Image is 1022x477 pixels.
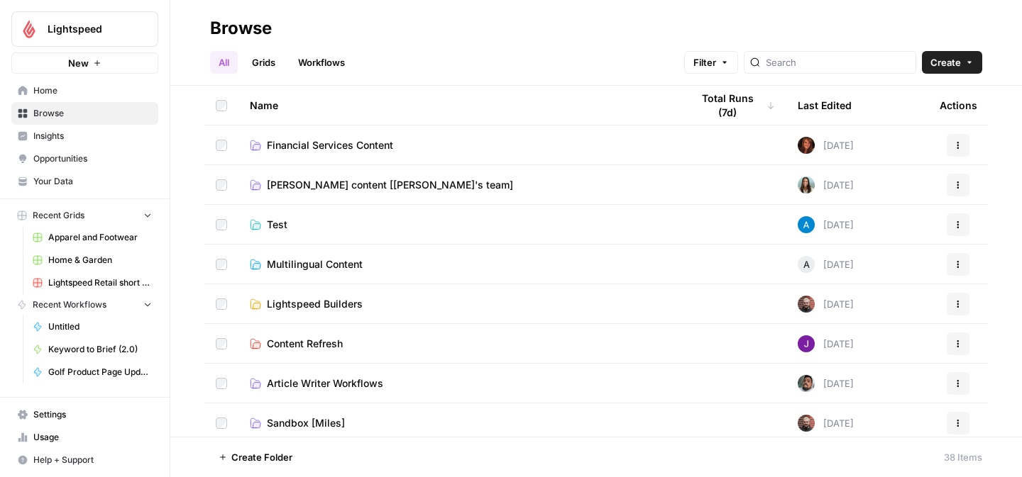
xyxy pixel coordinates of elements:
img: nj1ssy6o3lyd6ijko0eoja4aphzn [798,335,815,352]
a: Apparel and Footwear [26,226,158,249]
img: 6c0mqo3yg1s9t43vyshj80cpl9tb [798,176,815,193]
button: Workspace: Lightspeed [11,11,158,47]
span: Untitled [48,320,152,333]
a: Multilingual Content [250,257,669,271]
span: Your Data [33,175,152,188]
span: Filter [693,55,716,69]
img: b84b62znrkfmbduqy1fsopf3ypjr [798,415,815,432]
span: Multilingual Content [267,257,363,271]
span: Lightspeed Retail short form ad copy - Agnostic [48,276,152,289]
img: b84b62znrkfmbduqy1fsopf3ypjr [798,296,815,313]
a: Settings [11,403,158,426]
div: [DATE] [798,256,854,273]
a: Keyword to Brief (2.0) [26,338,158,361]
span: Create Folder [231,450,292,464]
span: Lightspeed [48,22,133,36]
a: Article Writer Workflows [250,376,669,391]
input: Search [766,55,910,69]
button: Recent Workflows [11,294,158,315]
span: Home [33,84,152,97]
span: Lightspeed Builders [267,297,363,311]
div: Name [250,86,669,125]
span: Test [267,218,287,232]
a: Golf Product Page Update [26,361,158,383]
div: [DATE] [798,176,854,193]
div: Total Runs (7d) [691,86,775,125]
div: [DATE] [798,375,854,392]
a: Grids [243,51,284,74]
span: Financial Services Content [267,138,393,152]
div: [DATE] [798,296,854,313]
a: Your Data [11,170,158,193]
span: Usage [33,431,152,444]
div: Last Edited [798,86,852,125]
a: Home & Garden [26,249,158,271]
a: Financial Services Content [250,138,669,152]
a: Browse [11,102,158,125]
span: Create [930,55,961,69]
a: Lightspeed Builders [250,297,669,311]
a: Workflows [290,51,353,74]
span: Apparel and Footwear [48,231,152,244]
a: Usage [11,426,158,449]
span: Golf Product Page Update [48,366,152,378]
a: Content Refresh [250,337,669,351]
span: Content Refresh [267,337,343,351]
a: Test [250,218,669,232]
img: o3cqybgnmipr355j8nz4zpq1mc6x [798,216,815,233]
span: Help + Support [33,454,152,466]
div: [DATE] [798,335,854,352]
button: Create Folder [210,446,301,468]
a: [PERSON_NAME] content [[PERSON_NAME]'s team] [250,178,669,192]
img: Lightspeed Logo [16,16,42,42]
a: Untitled [26,315,158,338]
span: Settings [33,408,152,421]
button: Filter [684,51,738,74]
span: Sandbox [Miles] [267,416,345,430]
button: Recent Grids [11,205,158,226]
span: Home & Garden [48,254,152,266]
a: Home [11,79,158,102]
a: All [210,51,238,74]
span: Recent Workflows [33,298,106,311]
div: Browse [210,17,272,40]
span: [PERSON_NAME] content [[PERSON_NAME]'s team] [267,178,513,192]
span: Browse [33,107,152,120]
div: [DATE] [798,216,854,233]
div: 38 Items [944,450,982,464]
a: Lightspeed Retail short form ad copy - Agnostic [26,271,158,294]
span: Insights [33,130,152,142]
a: Sandbox [Miles] [250,416,669,430]
button: New [11,52,158,74]
img: u93l1oyz1g39q1i4vkrv6vz0p6p4 [798,375,815,392]
span: New [68,56,89,70]
img: 29pd19jyq3m1b2eeoz0umwn6rt09 [798,137,815,154]
span: Recent Grids [33,209,84,222]
a: Opportunities [11,147,158,170]
span: Keyword to Brief (2.0) [48,343,152,356]
span: Article Writer Workflows [267,376,383,391]
button: Help + Support [11,449,158,471]
div: Actions [940,86,977,125]
span: A [803,257,810,271]
div: [DATE] [798,415,854,432]
button: Create [922,51,982,74]
div: [DATE] [798,137,854,154]
a: Insights [11,125,158,147]
span: Opportunities [33,152,152,165]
